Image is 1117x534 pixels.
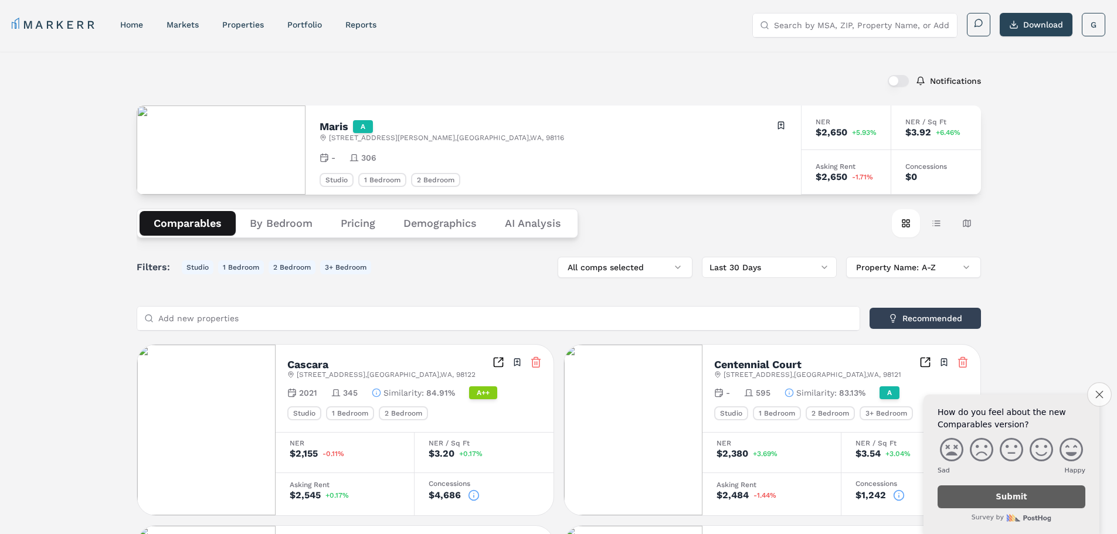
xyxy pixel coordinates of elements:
[855,480,966,487] div: Concessions
[919,356,931,368] a: Inspect Comparables
[345,20,376,29] a: reports
[290,440,400,447] div: NER
[870,308,981,329] button: Recommended
[717,481,827,488] div: Asking Rent
[236,211,327,236] button: By Bedroom
[269,260,315,274] button: 2 Bedroom
[905,118,967,125] div: NER / Sq Ft
[1082,13,1105,36] button: G
[325,492,349,499] span: +0.17%
[726,387,730,399] span: -
[426,387,455,399] span: 84.91%
[717,440,827,447] div: NER
[140,211,236,236] button: Comparables
[429,449,454,458] div: $3.20
[558,257,692,278] button: All comps selected
[753,492,776,499] span: -1.44%
[852,129,877,136] span: +5.93%
[493,356,504,368] a: Inspect Comparables
[290,481,400,488] div: Asking Rent
[287,406,321,420] div: Studio
[287,359,328,370] h2: Cascara
[361,152,376,164] span: 306
[714,406,748,420] div: Studio
[753,450,778,457] span: +3.69%
[327,211,389,236] button: Pricing
[167,20,199,29] a: markets
[372,387,455,399] button: Similarity:84.91%
[182,260,213,274] button: Studio
[880,386,899,399] div: A
[714,359,802,370] h2: Centennial Court
[491,211,575,236] button: AI Analysis
[469,386,497,399] div: A++
[290,491,321,500] div: $2,545
[322,450,344,457] span: -0.11%
[320,121,348,132] h2: Maris
[120,20,143,29] a: home
[885,450,911,457] span: +3.04%
[753,406,801,420] div: 1 Bedroom
[158,307,853,330] input: Add new properties
[287,20,322,29] a: Portfolio
[389,211,491,236] button: Demographics
[331,152,335,164] span: -
[297,370,476,379] span: [STREET_ADDRESS] , [GEOGRAPHIC_DATA] , WA , 98122
[383,387,424,399] span: Similarity :
[806,406,855,420] div: 2 Bedroom
[411,173,460,187] div: 2 Bedroom
[326,406,374,420] div: 1 Bedroom
[774,13,950,37] input: Search by MSA, ZIP, Property Name, or Address
[218,260,264,274] button: 1 Bedroom
[222,20,264,29] a: properties
[816,172,847,182] div: $2,650
[855,491,886,500] div: $1,242
[905,163,967,170] div: Concessions
[343,387,358,399] span: 345
[290,449,318,458] div: $2,155
[855,449,881,458] div: $3.54
[329,133,564,142] span: [STREET_ADDRESS][PERSON_NAME] , [GEOGRAPHIC_DATA] , WA , 98116
[936,129,960,136] span: +6.46%
[299,387,317,399] span: 2021
[816,118,877,125] div: NER
[1091,19,1096,30] span: G
[717,449,748,458] div: $2,380
[839,387,865,399] span: 83.13%
[796,387,837,399] span: Similarity :
[724,370,901,379] span: [STREET_ADDRESS] , [GEOGRAPHIC_DATA] , WA , 98121
[358,173,406,187] div: 1 Bedroom
[12,16,97,33] a: MARKERR
[846,257,981,278] button: Property Name: A-Z
[320,260,371,274] button: 3+ Bedroom
[930,77,981,85] label: Notifications
[785,387,865,399] button: Similarity:83.13%
[860,406,913,420] div: 3+ Bedroom
[137,260,177,274] span: Filters:
[459,450,483,457] span: +0.17%
[905,172,917,182] div: $0
[816,128,847,137] div: $2,650
[816,163,877,170] div: Asking Rent
[905,128,931,137] div: $3.92
[320,173,354,187] div: Studio
[429,440,539,447] div: NER / Sq Ft
[756,387,770,399] span: 595
[429,491,461,500] div: $4,686
[852,174,873,181] span: -1.71%
[855,440,966,447] div: NER / Sq Ft
[717,491,749,500] div: $2,484
[353,120,373,133] div: A
[1000,13,1072,36] button: Download
[429,480,539,487] div: Concessions
[379,406,428,420] div: 2 Bedroom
